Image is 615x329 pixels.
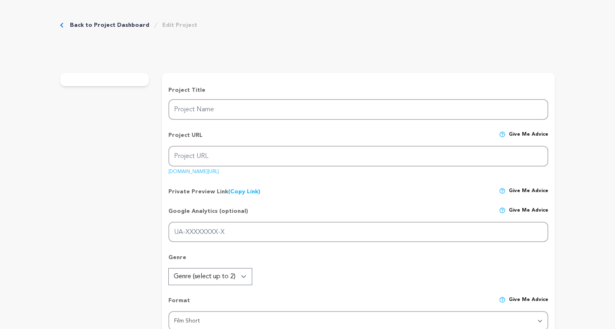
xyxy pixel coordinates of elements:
a: [DOMAIN_NAME][URL] [168,166,219,174]
img: help-circle.svg [499,188,506,194]
span: Give me advice [509,131,548,146]
a: Edit Project [162,21,197,29]
img: help-circle.svg [499,131,506,138]
input: Project Name [168,99,548,120]
div: Breadcrumb [60,21,197,29]
p: Google Analytics (optional) [168,207,248,222]
p: Project Title [168,86,548,94]
a: Back to Project Dashboard [70,21,149,29]
input: Project URL [168,146,548,167]
span: Give me advice [509,188,548,196]
p: Project URL [168,131,203,146]
span: Give me advice [509,207,548,222]
a: (Copy Link) [228,189,260,195]
img: help-circle.svg [499,207,506,214]
p: Private Preview Link [168,188,260,196]
p: Format [168,297,190,311]
img: help-circle.svg [499,297,506,303]
span: Give me advice [509,297,548,311]
input: UA-XXXXXXXX-X [168,222,548,242]
p: Genre [168,253,548,268]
